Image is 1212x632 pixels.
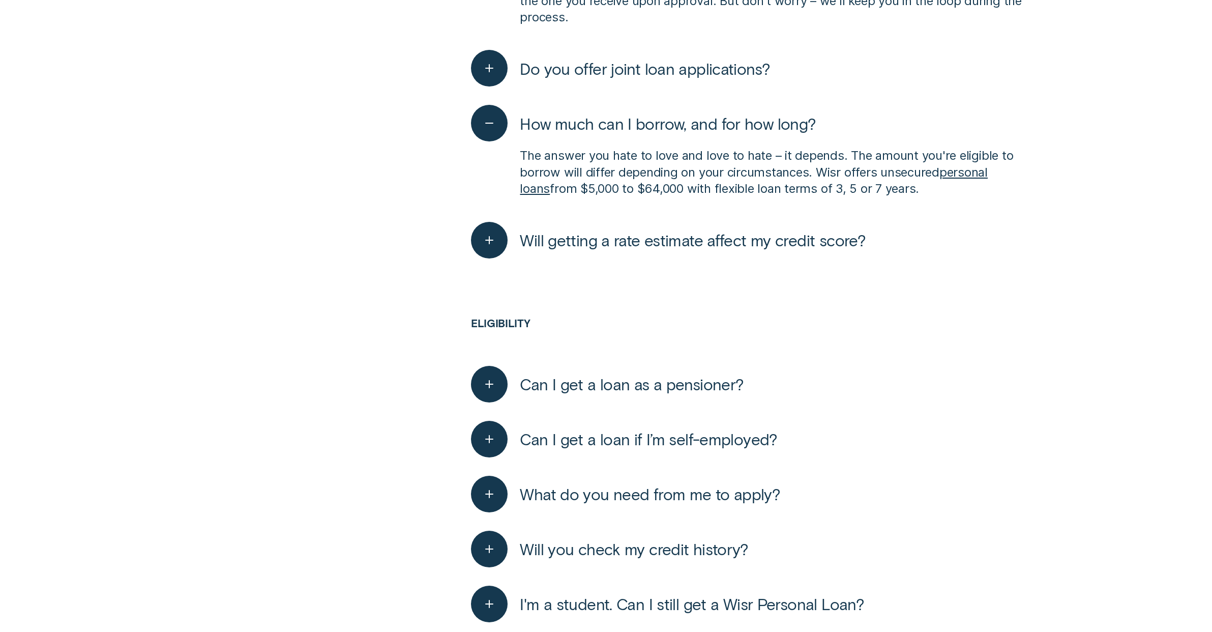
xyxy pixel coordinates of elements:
[471,531,748,567] button: Will you check my credit history?
[471,366,744,403] button: Can I get a loan as a pensioner?
[520,59,770,78] span: Do you offer joint loan applications?
[471,317,1022,357] h3: Eligibility
[471,105,816,141] button: How much can I borrow, and for how long?
[471,222,866,258] button: Will getting a rate estimate affect my credit score?
[520,148,1022,197] p: The answer you hate to love and love to hate – it depends. The amount you're eligible to borrow w...
[520,539,748,559] span: Will you check my credit history?
[520,484,780,504] span: What do you need from me to apply?
[471,50,770,87] button: Do you offer joint loan applications?
[471,586,864,622] button: I'm a student. Can I still get a Wisr Personal Loan?
[520,230,866,250] span: Will getting a rate estimate affect my credit score?
[471,476,780,512] button: What do you need from me to apply?
[520,594,864,614] span: I'm a student. Can I still get a Wisr Personal Loan?
[520,374,744,394] span: Can I get a loan as a pensioner?
[471,421,777,457] button: Can I get a loan if I’m self-employed?
[520,429,777,449] span: Can I get a loan if I’m self-employed?
[520,113,816,133] span: How much can I borrow, and for how long?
